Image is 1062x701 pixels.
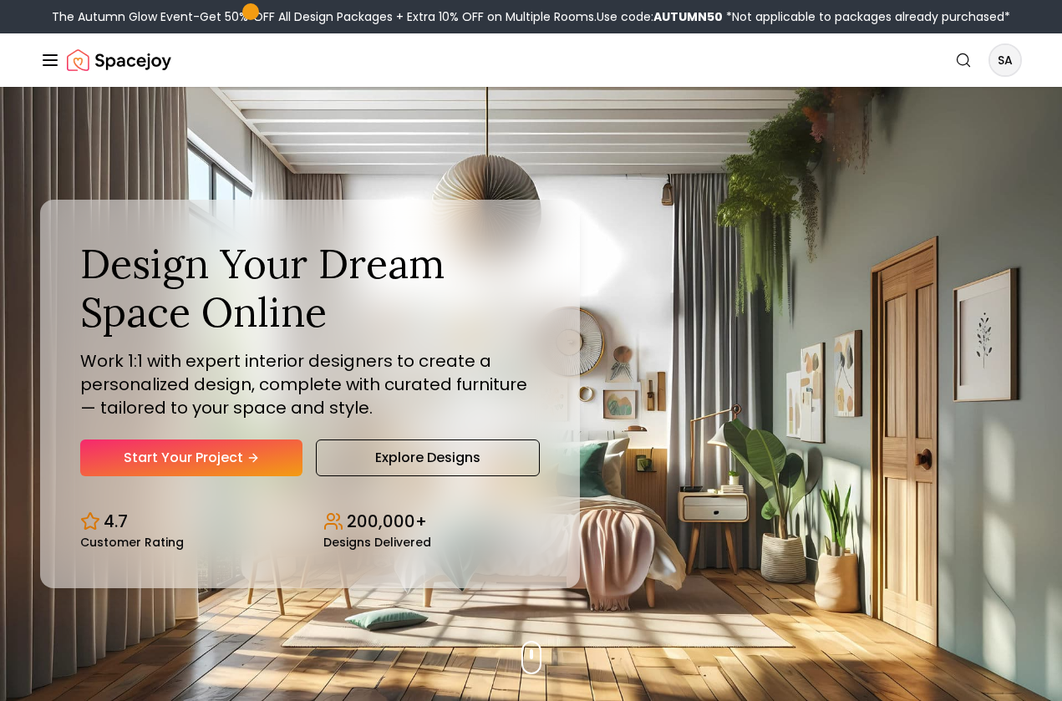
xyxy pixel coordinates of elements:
div: Design stats [80,496,540,548]
img: Spacejoy Logo [67,43,171,77]
button: SA [988,43,1022,77]
a: Start Your Project [80,439,302,476]
span: Use code: [597,8,723,25]
a: Explore Designs [316,439,540,476]
p: Work 1:1 with expert interior designers to create a personalized design, complete with curated fu... [80,349,540,419]
nav: Global [40,33,1022,87]
p: 200,000+ [347,510,427,533]
span: *Not applicable to packages already purchased* [723,8,1010,25]
span: SA [990,45,1020,75]
small: Designs Delivered [323,536,431,548]
a: Spacejoy [67,43,171,77]
b: AUTUMN50 [653,8,723,25]
div: The Autumn Glow Event-Get 50% OFF All Design Packages + Extra 10% OFF on Multiple Rooms. [52,8,1010,25]
small: Customer Rating [80,536,184,548]
p: 4.7 [104,510,128,533]
h1: Design Your Dream Space Online [80,240,540,336]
